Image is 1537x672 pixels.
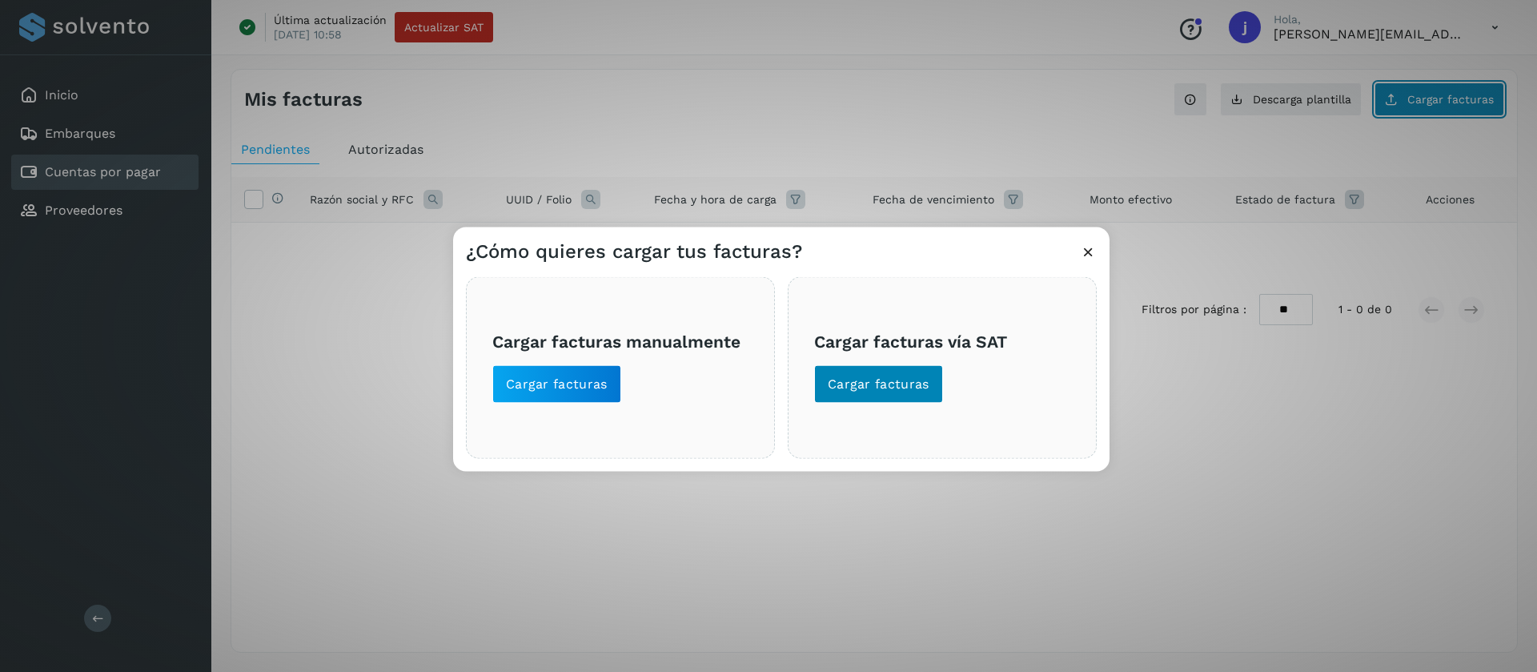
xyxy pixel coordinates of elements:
[814,332,1070,352] h3: Cargar facturas vía SAT
[492,332,748,352] h3: Cargar facturas manualmente
[466,239,802,263] h3: ¿Cómo quieres cargar tus facturas?
[828,375,929,392] span: Cargar facturas
[814,364,943,403] button: Cargar facturas
[506,375,608,392] span: Cargar facturas
[492,364,621,403] button: Cargar facturas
